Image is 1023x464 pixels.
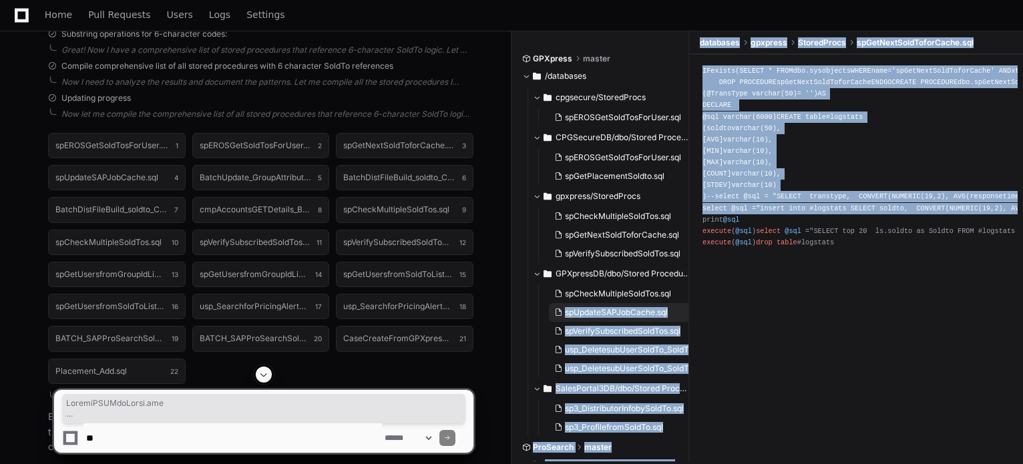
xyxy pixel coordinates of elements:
[565,171,664,182] span: spGetPlacementSoldto.sql
[549,284,692,303] button: spCheckMultipleSoldTos.sql
[702,113,719,121] span: @sql
[522,65,679,87] button: /databases
[200,334,308,342] h1: BATCH_SAPProSearchSoldTo_Sync.sql
[797,89,801,97] span: =
[756,227,781,235] span: select
[565,307,668,318] span: spUpdateSAPJobCache.sql
[565,326,680,336] span: spVerifySubscribedSoldTos.sql
[174,204,178,215] span: 7
[731,170,760,178] span: varchar
[48,326,186,351] button: BATCH_SAPProSearchSoldTo_Sync.sql19
[545,71,586,81] span: /databases
[710,67,735,75] span: exists
[565,363,735,374] span: usp_DeletesubUserSoldTo_SoldTo_UserID.sql
[343,206,449,214] h1: spCheckMultipleSoldTos.sql
[723,147,752,155] span: varchar
[583,53,610,64] span: master
[777,67,793,75] span: FROM
[565,344,729,355] span: usp_DeletesubUserSoldTo_SoldTo_RefID.sql
[764,181,772,189] span: 10
[735,227,752,235] span: @sql
[167,11,193,19] span: Users
[45,11,72,19] span: Home
[314,333,322,344] span: 20
[61,45,473,55] div: Great! Now I have a comprehensive list of stored procedures that reference 6-character SoldTo log...
[459,333,466,344] span: 21
[200,174,312,182] h1: BatchUpdate_GroupAttributes.sql
[702,227,731,235] span: execute
[459,269,466,280] span: 15
[462,204,466,215] span: 9
[999,67,1011,75] span: AND
[176,140,178,151] span: 1
[549,108,682,127] button: spEROSGetSoldTosForUser.sql
[200,206,312,214] h1: cmpAccountsGETDetails_BySAP6.sql
[55,238,162,246] h1: spCheckMultipleSoldTos.sql
[549,207,682,226] button: spCheckMultipleSoldTos.sql
[170,366,178,377] span: 22
[200,302,309,310] h1: usp_SearchforPricingAlerts.sql
[556,191,640,202] span: gpxpress/StoredProcs
[209,11,230,19] span: Logs
[549,167,682,186] button: spGetPlacementSoldto.sql
[756,113,773,121] span: 6000
[336,230,473,255] button: spVerifySubscribedSoldTos.sql12
[731,124,760,132] span: varchar
[706,89,748,97] span: @TransType
[871,78,883,86] span: END
[565,211,671,222] span: spCheckMultipleSoldTos.sql
[544,130,552,146] svg: Directory
[764,124,772,132] span: 50
[752,204,756,212] span: =
[61,77,473,87] div: Now I need to analyze the results and document the patterns. Let me compile all the stored proced...
[318,204,322,215] span: 8
[343,334,453,342] h1: CaseCreateFromGPXpress.sql
[752,89,781,97] span: varchar
[88,11,150,19] span: Pull Requests
[764,170,772,178] span: 10
[48,262,186,287] button: spGetUsersfromGroupIdList.sql13
[805,227,809,235] span: =
[336,197,473,222] button: spCheckMultipleSoldTos.sql9
[719,78,736,86] span: DROP
[756,238,773,246] span: drop
[318,140,322,151] span: 2
[851,67,871,75] span: WHERE
[48,165,186,190] button: spUpdateSAPJobCache.sql4
[343,238,453,246] h1: spVerifySubscribedSoldTos.sql
[55,174,158,182] h1: spUpdateSAPJobCache.sql
[565,248,680,259] span: spVerifySubscribedSoldTos.sql
[200,238,311,246] h1: spVerifySubscribedSoldTos.sql
[798,37,846,48] span: StoredProcs
[315,269,322,280] span: 14
[55,270,165,278] h1: spGetUsersfromGroupIdList.sql
[702,65,1010,248] div: IF ( dbo.sysobjects name xtype ) spGetNextSoldToforCache GO dbo.spGetNextSoldToforCache ( ( ) ) (...
[756,147,764,155] span: 10
[565,230,679,240] span: spGetNextSoldToforCache.sql
[246,11,284,19] span: Settings
[192,294,330,319] button: usp_SearchforPricingAlerts.sql17
[565,288,671,299] span: spCheckMultipleSoldTos.sql
[723,113,752,121] span: varchar
[55,302,165,310] h1: spGetUsersfromSoldToList.sql
[336,326,473,351] button: CaseCreateFromGPXpress.sql21
[192,230,330,255] button: spVerifySubscribedSoldTos.sql11
[702,238,731,246] span: execute
[785,227,801,235] span: @sql
[702,101,731,109] span: DECLARE
[174,172,178,183] span: 4
[192,197,330,222] button: cmpAccountsGETDetails_BySAP6.sql8
[731,204,748,212] span: @sql
[533,127,690,148] button: CPGSecureDB/dbo/Stored Procedures
[343,142,455,150] h1: spGetNextSoldToforCache.sql
[549,359,692,378] button: usp_DeletesubUserSoldTo_SoldTo_UserID.sql
[892,67,995,75] span: 'spGetNextSoldToforCache'
[785,89,793,97] span: 50
[61,109,473,120] div: Now let me compile the comprehensive list of all stored procedures that reference 6-character Sol...
[336,262,473,287] button: spGetUsersfromSoldToList.sql15
[336,165,473,190] button: BatchDistFileBuild_soldto_CUSTOMER.sql6
[172,269,178,280] span: 13
[55,334,165,342] h1: BATCH_SAPProSearchSoldTo_Sync.sql
[462,140,466,151] span: 3
[48,359,186,384] button: Placement_Add.sql22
